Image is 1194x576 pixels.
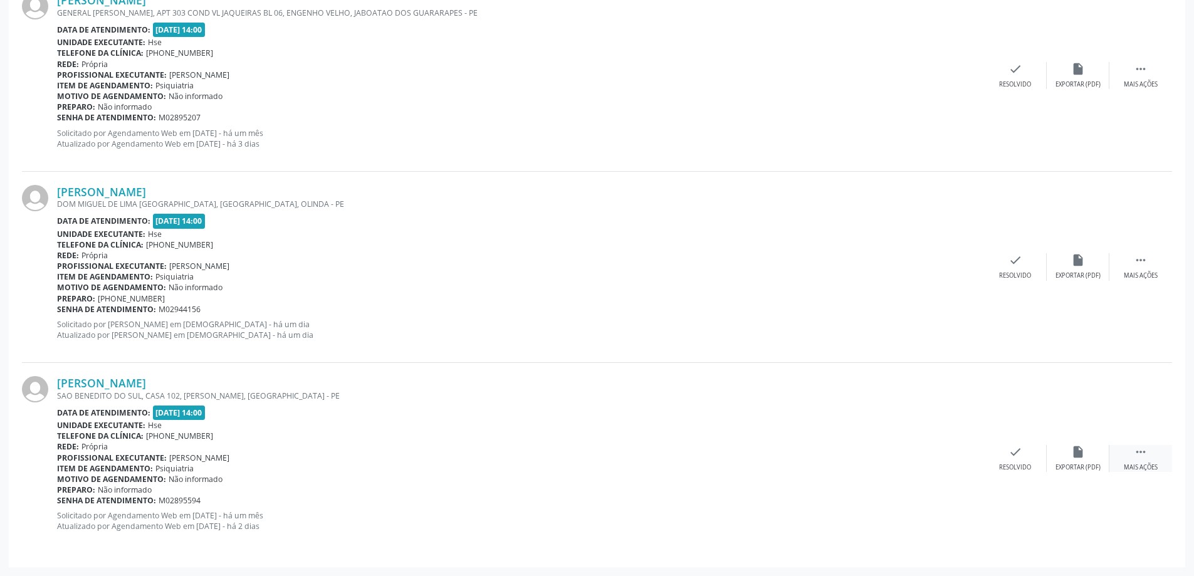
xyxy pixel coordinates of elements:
[57,293,95,304] b: Preparo:
[153,23,206,37] span: [DATE] 14:00
[1124,271,1158,280] div: Mais ações
[1071,253,1085,267] i: insert_drive_file
[57,407,150,418] b: Data de atendimento:
[57,250,79,261] b: Rede:
[57,70,167,80] b: Profissional executante:
[57,37,145,48] b: Unidade executante:
[57,48,144,58] b: Telefone da clínica:
[57,453,167,463] b: Profissional executante:
[1124,463,1158,472] div: Mais ações
[148,37,162,48] span: Hse
[57,102,95,112] b: Preparo:
[98,102,152,112] span: Não informado
[153,214,206,228] span: [DATE] 14:00
[57,112,156,123] b: Senha de atendimento:
[57,24,150,35] b: Data de atendimento:
[57,8,984,18] div: GENERAL [PERSON_NAME], APT 303 COND VL JAQUEIRAS BL 06, ENGENHO VELHO, JABOATAO DOS GUARARAPES - PE
[169,91,223,102] span: Não informado
[57,376,146,390] a: [PERSON_NAME]
[146,48,213,58] span: [PHONE_NUMBER]
[57,390,984,401] div: SAO BENEDITO DO SUL, CASA 102, [PERSON_NAME], [GEOGRAPHIC_DATA] - PE
[57,495,156,506] b: Senha de atendimento:
[57,304,156,315] b: Senha de atendimento:
[1055,271,1101,280] div: Exportar (PDF)
[1071,62,1085,76] i: insert_drive_file
[146,239,213,250] span: [PHONE_NUMBER]
[1134,253,1148,267] i: 
[169,261,229,271] span: [PERSON_NAME]
[148,229,162,239] span: Hse
[57,271,153,282] b: Item de agendamento:
[1134,445,1148,459] i: 
[159,495,201,506] span: M02895594
[1008,445,1022,459] i: check
[57,463,153,474] b: Item de agendamento:
[98,293,165,304] span: [PHONE_NUMBER]
[57,59,79,70] b: Rede:
[159,112,201,123] span: M02895207
[22,185,48,211] img: img
[81,59,108,70] span: Própria
[57,441,79,452] b: Rede:
[22,376,48,402] img: img
[169,70,229,80] span: [PERSON_NAME]
[57,80,153,91] b: Item de agendamento:
[1055,463,1101,472] div: Exportar (PDF)
[169,474,223,484] span: Não informado
[1008,62,1022,76] i: check
[98,484,152,495] span: Não informado
[57,431,144,441] b: Telefone da clínica:
[155,463,194,474] span: Psiquiatria
[146,431,213,441] span: [PHONE_NUMBER]
[57,282,166,293] b: Motivo de agendamento:
[153,406,206,420] span: [DATE] 14:00
[57,229,145,239] b: Unidade executante:
[155,271,194,282] span: Psiquiatria
[999,463,1031,472] div: Resolvido
[57,510,984,531] p: Solicitado por Agendamento Web em [DATE] - há um mês Atualizado por Agendamento Web em [DATE] - h...
[159,304,201,315] span: M02944156
[999,271,1031,280] div: Resolvido
[1055,80,1101,89] div: Exportar (PDF)
[57,484,95,495] b: Preparo:
[57,185,146,199] a: [PERSON_NAME]
[57,91,166,102] b: Motivo de agendamento:
[1008,253,1022,267] i: check
[169,282,223,293] span: Não informado
[81,441,108,452] span: Própria
[57,319,984,340] p: Solicitado por [PERSON_NAME] em [DEMOGRAPHIC_DATA] - há um dia Atualizado por [PERSON_NAME] em [D...
[57,420,145,431] b: Unidade executante:
[57,199,984,209] div: DOM MIGUEL DE LIMA [GEOGRAPHIC_DATA], [GEOGRAPHIC_DATA], OLINDA - PE
[1134,62,1148,76] i: 
[169,453,229,463] span: [PERSON_NAME]
[57,128,984,149] p: Solicitado por Agendamento Web em [DATE] - há um mês Atualizado por Agendamento Web em [DATE] - h...
[57,216,150,226] b: Data de atendimento:
[155,80,194,91] span: Psiquiatria
[57,261,167,271] b: Profissional executante:
[1124,80,1158,89] div: Mais ações
[999,80,1031,89] div: Resolvido
[148,420,162,431] span: Hse
[57,239,144,250] b: Telefone da clínica:
[81,250,108,261] span: Própria
[1071,445,1085,459] i: insert_drive_file
[57,474,166,484] b: Motivo de agendamento:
